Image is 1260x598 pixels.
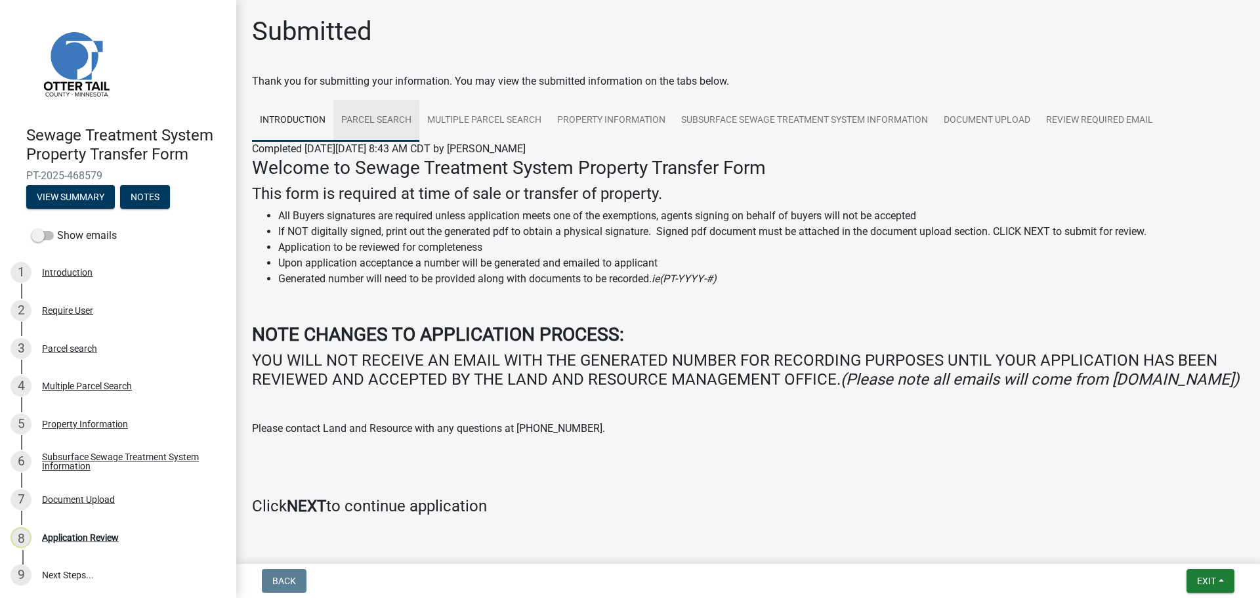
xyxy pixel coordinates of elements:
a: Subsurface Sewage Treatment System Information [673,100,936,142]
div: 6 [10,451,31,472]
h1: Submitted [252,16,372,47]
div: 5 [10,414,31,435]
img: Otter Tail County, Minnesota [26,14,125,112]
div: Parcel search [42,344,97,353]
div: Document Upload [42,495,115,504]
strong: NEXT [287,497,326,515]
h4: Click to continue application [252,497,1244,516]
wm-modal-confirm: Notes [120,192,170,203]
div: 1 [10,262,31,283]
div: Application Review [42,533,119,542]
p: Please contact Land and Resource with any questions at [PHONE_NUMBER]. [252,421,1244,437]
div: 9 [10,565,31,586]
span: PT-2025-468579 [26,169,210,182]
div: 3 [10,338,31,359]
h4: This form is required at time of sale or transfer of property. [252,184,1244,203]
a: Property Information [549,100,673,142]
h3: Welcome to Sewage Treatment System Property Transfer Form [252,157,1244,179]
li: If NOT digitally signed, print out the generated pdf to obtain a physical signature. Signed pdf d... [278,224,1244,240]
div: 8 [10,527,31,548]
div: Property Information [42,419,128,429]
div: 7 [10,489,31,510]
span: Exit [1197,576,1216,586]
div: Subsurface Sewage Treatment System Information [42,452,215,471]
a: Review Required Email [1038,100,1161,142]
a: Multiple Parcel Search [419,100,549,142]
div: Require User [42,306,93,315]
div: Thank you for submitting your information. You may view the submitted information on the tabs below. [252,74,1244,89]
div: Multiple Parcel Search [42,381,132,391]
li: All Buyers signatures are required unless application meets one of the exemptions, agents signing... [278,208,1244,224]
i: (Please note all emails will come from [DOMAIN_NAME]) [841,370,1239,389]
wm-modal-confirm: Summary [26,192,115,203]
h4: YOU WILL NOT RECEIVE AN EMAIL WITH THE GENERATED NUMBER FOR RECORDING PURPOSES UNTIL YOUR APPLICA... [252,351,1244,389]
li: Application to be reviewed for completeness [278,240,1244,255]
li: Generated number will need to be provided along with documents to be recorded. [278,271,1244,287]
a: Introduction [252,100,333,142]
span: Completed [DATE][DATE] 8:43 AM CDT by [PERSON_NAME] [252,142,526,155]
span: Back [272,576,296,586]
a: Document Upload [936,100,1038,142]
button: Back [262,569,306,593]
a: Parcel search [333,100,419,142]
h4: Sewage Treatment System Property Transfer Form [26,126,226,164]
strong: NOTE CHANGES TO APPLICATION PROCESS: [252,324,624,345]
div: Introduction [42,268,93,277]
i: ie(PT-YYYY-#) [652,272,717,285]
button: Notes [120,185,170,209]
button: Exit [1186,569,1234,593]
label: Show emails [31,228,117,244]
div: 2 [10,300,31,321]
div: 4 [10,375,31,396]
li: Upon application acceptance a number will be generated and emailed to applicant [278,255,1244,271]
button: View Summary [26,185,115,209]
